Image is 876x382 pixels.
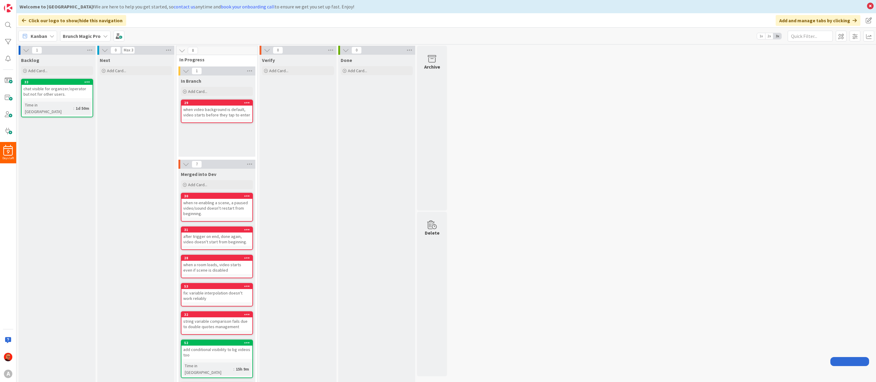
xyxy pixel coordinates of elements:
a: 31after trigger on end, done again, video doesn't start from beginning. [181,226,253,250]
div: 52 [184,341,252,345]
div: 30 [181,193,252,199]
span: In Progress [179,57,250,63]
a: 53fix: variable interpolation doesn't work reliably [181,283,253,307]
span: 0 [273,47,283,54]
span: In Branch [181,78,201,84]
div: Time in [GEOGRAPHIC_DATA] [23,102,73,115]
div: Time in [GEOGRAPHIC_DATA] [183,362,233,376]
a: 28when a room loads, video starts even if scene is disabled [181,255,253,278]
input: Quick Filter... [788,31,833,42]
div: 32 [181,312,252,317]
div: 28when a room loads, video starts even if scene is disabled [181,255,252,274]
div: 29 [181,100,252,106]
span: Verify [262,57,275,63]
div: 33chat visible for organizer/operator but not for other users. [22,79,93,98]
span: 0 [351,47,362,54]
span: 0 [111,47,121,54]
div: chat visible for organizer/operator but not for other users. [22,85,93,98]
span: Add Card... [348,68,367,73]
span: 2x [765,33,773,39]
b: Brunch Magic Pro [63,33,101,39]
span: Add Card... [28,68,47,73]
a: contact us [174,4,195,10]
img: Visit kanbanzone.com [4,4,12,12]
div: 31 [184,228,252,232]
div: 53 [181,284,252,289]
div: 30 [184,194,252,198]
div: 30when re-enabling a scene, a paused video/sound doesn't restart from beginning. [181,193,252,217]
span: Done [341,57,352,63]
div: 32 [184,313,252,317]
span: : [233,366,234,372]
span: 8 [188,47,198,54]
div: We are here to help you get started, so anytime and to ensure we get you set up fast. Enjoy! [20,3,864,10]
a: 33chat visible for organizer/operator but not for other users.Time in [GEOGRAPHIC_DATA]:1d 50m [21,79,93,117]
div: 32string variable comparison fails due to double quotes management [181,312,252,331]
div: 52add conditional visibility to bg videos too [181,340,252,359]
span: 7 [192,161,202,168]
span: : [73,105,74,112]
div: after trigger on end, done again, video doesn't start from beginning. [181,233,252,246]
div: add conditional visibility to bg videos too [181,346,252,359]
span: Add Card... [269,68,288,73]
div: Archive [424,63,440,70]
div: 33 [24,80,93,84]
div: 15h 9m [234,366,251,372]
span: 1 [192,67,202,75]
div: 29 [184,101,252,105]
span: 9 [7,150,10,154]
span: Add Card... [107,68,126,73]
div: 28 [181,255,252,261]
span: Merged into Dev [181,171,216,177]
span: Next [100,57,110,63]
div: string variable comparison fails due to double quotes management [181,317,252,331]
span: Add Card... [188,89,207,94]
div: Max 3 [124,49,133,52]
div: 53 [184,284,252,288]
b: Welcome to [GEOGRAPHIC_DATA]! [20,4,94,10]
div: when re-enabling a scene, a paused video/sound doesn't restart from beginning. [181,199,252,217]
a: 52add conditional visibility to bg videos tooTime in [GEOGRAPHIC_DATA]:15h 9m [181,340,253,378]
a: book your onboarding call [221,4,275,10]
span: Backlog [21,57,39,63]
a: 32string variable comparison fails due to double quotes management [181,311,253,335]
div: 52 [181,340,252,346]
div: 31after trigger on end, done again, video doesn't start from beginning. [181,227,252,246]
div: Delete [425,229,440,236]
span: Add Card... [188,182,207,187]
div: Click our logo to show/hide this navigation [18,15,126,26]
span: 3x [773,33,781,39]
div: A [4,370,12,378]
a: 29when video background is default, video starts before they tap to enter [181,100,253,123]
div: Add and manage tabs by clicking [776,15,860,26]
span: Kanban [31,32,47,40]
div: when video background is default, video starts before they tap to enter [181,106,252,119]
span: 1x [757,33,765,39]
div: fix: variable interpolation doesn't work reliably [181,289,252,302]
div: 28 [184,256,252,260]
div: 53fix: variable interpolation doesn't work reliably [181,284,252,302]
div: when a room loads, video starts even if scene is disabled [181,261,252,274]
a: 30when re-enabling a scene, a paused video/sound doesn't restart from beginning. [181,193,253,222]
div: 1d 50m [74,105,91,112]
div: 31 [181,227,252,233]
span: 1 [32,47,42,54]
div: 33 [22,79,93,85]
div: 29when video background is default, video starts before they tap to enter [181,100,252,119]
img: CP [4,353,12,361]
